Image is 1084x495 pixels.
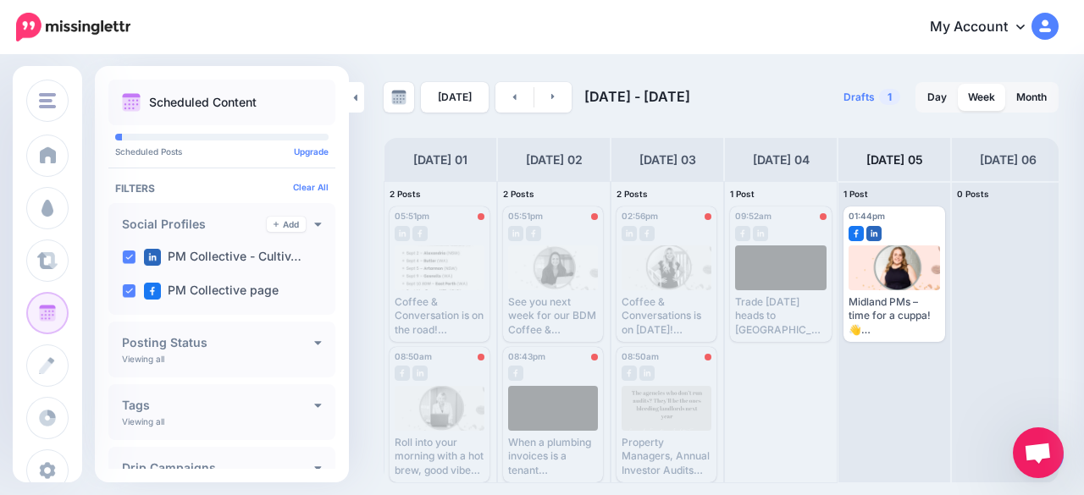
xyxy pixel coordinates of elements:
[639,366,655,381] img: linkedin-grey-square.png
[115,182,329,195] h4: Filters
[622,226,637,241] img: linkedin-grey-square.png
[122,218,267,230] h4: Social Profiles
[122,93,141,112] img: calendar.png
[122,399,314,411] h4: Tags
[390,189,421,199] span: 2 Posts
[526,150,583,170] h4: [DATE] 02
[1013,427,1064,478] a: Open chat
[293,182,329,192] a: Clear All
[753,150,810,170] h4: [DATE] 04
[584,88,690,105] span: [DATE] - [DATE]
[122,337,314,349] h4: Posting Status
[508,366,523,381] img: facebook-grey-square.png
[843,189,868,199] span: 1 Post
[639,150,696,170] h4: [DATE] 03
[849,226,864,241] img: facebook-square.png
[735,295,827,337] div: Trade [DATE] heads to [GEOGRAPHIC_DATA]! After a sell-out day in [GEOGRAPHIC_DATA], we’re bringin...
[622,351,659,361] span: 08:50am
[395,295,484,337] div: Coffee & Conversation is on the road! We’re bringing good chats, great company, and warm brews ac...
[413,150,467,170] h4: [DATE] 01
[958,84,1005,111] a: Week
[866,150,923,170] h4: [DATE] 05
[617,189,648,199] span: 2 Posts
[391,90,406,105] img: calendar-grey-darker.png
[879,89,900,105] span: 1
[144,249,161,266] img: linkedin-square.png
[1006,84,1057,111] a: Month
[395,211,429,221] span: 05:51pm
[395,226,410,241] img: linkedin-grey-square.png
[395,351,432,361] span: 08:50am
[622,211,658,221] span: 02:56pm
[115,147,329,156] p: Scheduled Posts
[16,13,130,41] img: Missinglettr
[421,82,489,113] a: [DATE]
[526,226,541,241] img: facebook-grey-square.png
[508,211,543,221] span: 05:51pm
[622,366,637,381] img: facebook-grey-square.png
[144,283,161,300] img: facebook-square.png
[122,462,314,474] h4: Drip Campaigns
[917,84,957,111] a: Day
[622,295,711,337] div: Coffee & Conversations is on [DATE]! Looking forward to a morning of good chats, laughs and conne...
[622,436,711,477] div: Property Managers, Annual Investor Audits are no longer “new.” They’re expected. The reality? If ...
[730,189,755,199] span: 1 Post
[913,7,1059,48] a: My Account
[735,226,750,241] img: facebook-grey-square.png
[122,416,164,426] p: Viewing all
[753,226,768,241] img: linkedin-grey-square.png
[843,92,875,102] span: Drafts
[508,295,598,337] div: See you next week for our BDM Coffee & Conversations catch-up with the fabulous [PERSON_NAME] fro...
[508,351,545,361] span: 08:43pm
[412,226,428,241] img: facebook-grey-square.png
[267,217,306,232] a: Add
[833,82,910,113] a: Drafts1
[395,366,410,381] img: facebook-grey-square.png
[639,226,655,241] img: facebook-grey-square.png
[508,436,598,477] div: When a plumbing invoices is a tenant responsibility....
[957,189,989,199] span: 0 Posts
[866,226,882,241] img: linkedin-square.png
[849,211,885,221] span: 01:44pm
[980,150,1037,170] h4: [DATE] 06
[508,226,523,241] img: linkedin-grey-square.png
[149,96,257,108] p: Scheduled Content
[735,211,772,221] span: 09:52am
[849,295,940,337] div: Midland PMs – time for a cuppa! 👋 Kick off your [DATE] with a brew, a yarn and some good company....
[144,249,301,266] label: PM Collective - Cultiv…
[144,283,279,300] label: PM Collective page
[122,354,164,364] p: Viewing all
[39,93,56,108] img: menu.png
[395,436,484,477] div: Roll into your morning with a hot brew, good vibes and chats that just flow. Hosted by [PERSON_NA...
[503,189,534,199] span: 2 Posts
[412,366,428,381] img: linkedin-grey-square.png
[294,146,329,157] a: Upgrade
